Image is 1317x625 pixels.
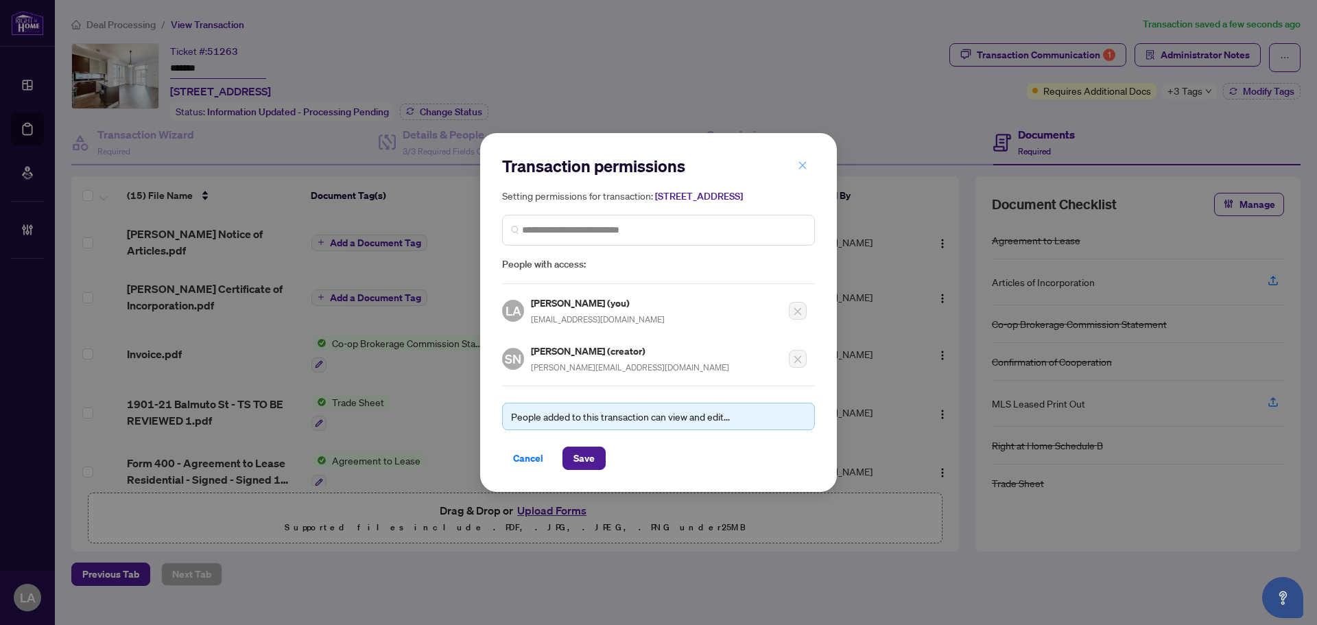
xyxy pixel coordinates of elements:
[531,314,665,325] span: [EMAIL_ADDRESS][DOMAIN_NAME]
[506,301,521,320] span: LA
[531,343,729,359] h5: [PERSON_NAME] (creator)
[531,295,665,311] h5: [PERSON_NAME] (you)
[511,226,519,234] img: search_icon
[502,447,554,470] button: Cancel
[502,257,815,272] span: People with access:
[531,362,729,373] span: [PERSON_NAME][EMAIL_ADDRESS][DOMAIN_NAME]
[655,190,743,202] span: [STREET_ADDRESS]
[562,447,606,470] button: Save
[505,349,521,368] span: SN
[798,161,807,170] span: close
[502,188,815,204] h5: Setting permissions for transaction:
[573,447,595,469] span: Save
[511,409,806,424] div: People added to this transaction can view and edit...
[502,155,815,177] h2: Transaction permissions
[513,447,543,469] span: Cancel
[1262,577,1303,618] button: Open asap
